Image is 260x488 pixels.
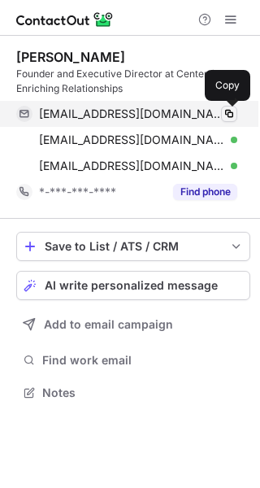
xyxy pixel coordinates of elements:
[16,310,250,339] button: Add to email campaign
[39,133,225,147] span: [EMAIL_ADDRESS][DOMAIN_NAME]
[16,10,114,29] img: ContactOut v5.3.10
[45,240,222,253] div: Save to List / ATS / CRM
[39,159,225,173] span: [EMAIL_ADDRESS][DOMAIN_NAME]
[44,318,173,331] span: Add to email campaign
[16,349,250,372] button: Find work email
[173,184,237,200] button: Reveal Button
[16,271,250,300] button: AI write personalized message
[45,279,218,292] span: AI write personalized message
[42,353,244,368] span: Find work email
[16,49,125,65] div: [PERSON_NAME]
[16,381,250,404] button: Notes
[39,107,225,121] span: [EMAIL_ADDRESS][DOMAIN_NAME]
[16,67,250,96] div: Founder and Executive Director at Center for Enriching Relationships
[42,386,244,400] span: Notes
[16,232,250,261] button: save-profile-one-click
